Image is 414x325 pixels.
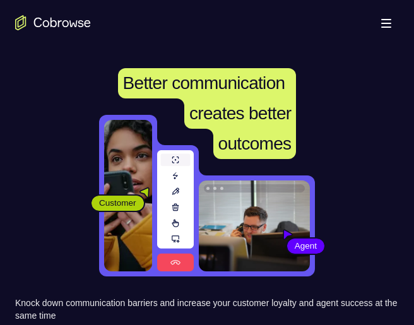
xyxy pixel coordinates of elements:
p: Knock down communication barriers and increase your customer loyalty and agent success at the sam... [15,297,399,322]
img: A customer support agent talking on the phone [199,180,310,271]
span: Better communication [123,73,285,93]
a: Go to the home page [15,15,91,30]
img: A customer holding their phone [104,120,152,271]
span: creates better [189,103,291,123]
img: A series of tools used in co-browsing sessions [157,150,194,271]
